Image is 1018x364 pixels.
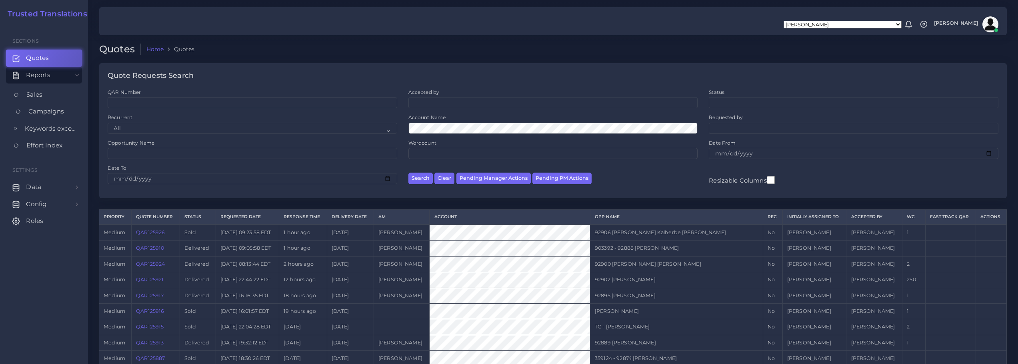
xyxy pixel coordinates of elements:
td: [PERSON_NAME] [846,241,902,256]
td: 2 hours ago [279,256,327,272]
td: 92900 [PERSON_NAME] [PERSON_NAME] [590,256,763,272]
td: 250 [902,272,926,288]
td: Delivered [180,241,216,256]
a: QAR125924 [136,261,165,267]
span: medium [104,324,125,330]
td: 92895 [PERSON_NAME] [590,288,763,303]
label: Wordcount [408,139,436,146]
td: [PERSON_NAME] [846,272,902,288]
span: medium [104,340,125,346]
td: [PERSON_NAME] [374,241,430,256]
td: [PERSON_NAME] [846,225,902,241]
td: No [763,319,783,335]
td: [DATE] [327,288,374,303]
span: Sections [12,38,39,44]
td: [PERSON_NAME] [782,335,846,350]
td: [DATE] 22:44:22 EDT [216,272,279,288]
a: Campaigns [6,103,82,120]
td: No [763,225,783,241]
td: No [763,256,783,272]
button: Pending PM Actions [532,173,592,184]
td: 1 [902,288,926,303]
input: Resizable Columns [767,175,775,185]
td: [DATE] [327,256,374,272]
span: medium [104,276,125,282]
span: Effort Index [26,141,62,150]
td: [DATE] 16:01:57 EDT [216,303,279,319]
td: [DATE] 08:13:44 EDT [216,256,279,272]
label: Requested by [709,114,743,121]
span: Campaigns [28,107,64,116]
th: Actions [976,210,1006,225]
td: 92902 [PERSON_NAME] [590,272,763,288]
a: Config [6,196,82,213]
a: QAR125926 [136,229,165,235]
td: [PERSON_NAME] [374,335,430,350]
label: Accepted by [408,89,440,95]
a: QAR125916 [136,308,164,314]
td: 19 hours ago [279,303,327,319]
button: Clear [434,173,454,184]
span: Quotes [26,54,49,62]
a: Sales [6,86,82,103]
label: Opportunity Name [108,139,154,146]
td: [DATE] [327,303,374,319]
td: [PERSON_NAME] [782,241,846,256]
label: QAR Number [108,89,141,95]
td: 92906 [PERSON_NAME] Kalherbe [PERSON_NAME] [590,225,763,241]
td: [DATE] 19:32:12 EDT [216,335,279,350]
th: Response Time [279,210,327,225]
span: [PERSON_NAME] [934,21,978,26]
span: Roles [26,217,43,225]
td: 1 hour ago [279,225,327,241]
td: [PERSON_NAME] [846,256,902,272]
th: Status [180,210,216,225]
td: 18 hours ago [279,288,327,303]
td: [PERSON_NAME] [782,288,846,303]
span: medium [104,261,125,267]
img: avatar [982,16,998,32]
a: Data [6,179,82,195]
th: Priority [99,210,131,225]
td: [PERSON_NAME] [782,319,846,335]
td: [PERSON_NAME] [374,288,430,303]
td: TC - [PERSON_NAME] [590,319,763,335]
td: 1 [902,303,926,319]
span: Data [26,183,41,191]
td: [PERSON_NAME] [590,303,763,319]
th: Accepted by [846,210,902,225]
a: QAR125917 [136,292,164,298]
label: Status [709,89,724,95]
span: Keywords excel processor [25,124,76,133]
a: Quotes [6,50,82,66]
th: Account [430,210,590,225]
td: [PERSON_NAME] [782,225,846,241]
td: [PERSON_NAME] [846,335,902,350]
td: [DATE] 09:23:58 EDT [216,225,279,241]
td: [PERSON_NAME] [846,288,902,303]
th: Fast Track QAR [925,210,976,225]
td: Delivered [180,288,216,303]
th: Initially Assigned to [782,210,846,225]
span: medium [104,308,125,314]
span: Sales [26,90,42,99]
td: 2 [902,319,926,335]
button: Pending Manager Actions [456,173,531,184]
label: Resizable Columns [709,175,774,185]
label: Recurrent [108,114,132,121]
button: Search [408,173,433,184]
td: [PERSON_NAME] [782,303,846,319]
a: QAR125910 [136,245,164,251]
a: Trusted Translations [2,10,87,19]
th: Requested Date [216,210,279,225]
label: Account Name [408,114,446,121]
td: [DATE] [279,335,327,350]
td: [DATE] 22:04:28 EDT [216,319,279,335]
a: Roles [6,213,82,229]
td: [DATE] [327,319,374,335]
label: Date From [709,139,736,146]
th: Opp Name [590,210,763,225]
h4: Quote Requests Search [108,72,194,80]
th: Delivery Date [327,210,374,225]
